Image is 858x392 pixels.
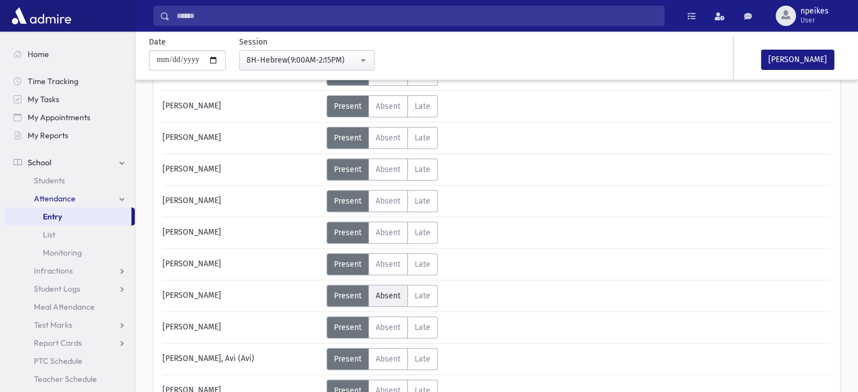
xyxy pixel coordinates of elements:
a: Test Marks [5,316,135,334]
div: [PERSON_NAME] [157,285,327,307]
span: Late [415,323,430,332]
label: Session [239,36,267,48]
span: Present [334,259,362,269]
div: AttTypes [327,285,438,307]
span: School [28,157,51,168]
a: Meal Attendance [5,298,135,316]
a: Students [5,171,135,190]
a: Infractions [5,262,135,280]
span: Late [415,259,430,269]
div: [PERSON_NAME] [157,190,327,212]
img: AdmirePro [9,5,74,27]
span: Absent [376,165,401,174]
input: Search [170,6,664,26]
label: Date [149,36,166,48]
div: AttTypes [327,253,438,275]
a: Report Cards [5,334,135,352]
span: Test Marks [34,320,72,330]
span: npeikes [800,7,829,16]
span: Report Cards [34,338,82,348]
a: Entry [5,208,131,226]
span: Late [415,291,430,301]
span: Absent [376,102,401,111]
span: Late [415,228,430,237]
span: Teacher Schedule [34,374,97,384]
span: Late [415,196,430,206]
span: My Reports [28,130,68,140]
span: Attendance [34,193,76,204]
span: PTC Schedule [34,356,82,366]
a: Home [5,45,135,63]
div: AttTypes [327,158,438,180]
a: Time Tracking [5,72,135,90]
div: AttTypes [327,127,438,149]
a: Monitoring [5,244,135,262]
span: Late [415,102,430,111]
span: My Tasks [28,94,59,104]
div: AttTypes [327,222,438,244]
span: Present [334,133,362,143]
div: [PERSON_NAME] [157,222,327,244]
div: AttTypes [327,316,438,338]
span: Present [334,323,362,332]
span: Monitoring [43,248,82,258]
span: Home [28,49,49,59]
span: Absent [376,196,401,206]
span: List [43,230,55,240]
span: Time Tracking [28,76,78,86]
div: [PERSON_NAME] [157,127,327,149]
div: 8H-Hebrew(9:00AM-2:15PM) [247,54,358,66]
span: Students [34,175,65,186]
a: My Reports [5,126,135,144]
span: Present [334,354,362,364]
span: Entry [43,212,62,222]
span: Absent [376,323,401,332]
div: [PERSON_NAME] [157,316,327,338]
span: Absent [376,228,401,237]
span: Absent [376,354,401,364]
div: [PERSON_NAME] [157,95,327,117]
a: Attendance [5,190,135,208]
span: Late [415,354,430,364]
span: Infractions [34,266,73,276]
span: Absent [376,291,401,301]
button: 8H-Hebrew(9:00AM-2:15PM) [239,50,375,71]
span: Meal Attendance [34,302,95,312]
a: My Appointments [5,108,135,126]
a: Student Logs [5,280,135,298]
a: PTC Schedule [5,352,135,370]
span: Present [334,102,362,111]
div: AttTypes [327,190,438,212]
span: Student Logs [34,284,80,294]
div: AttTypes [327,95,438,117]
a: School [5,153,135,171]
span: Present [334,291,362,301]
div: AttTypes [327,348,438,370]
a: List [5,226,135,244]
span: Present [334,196,362,206]
div: [PERSON_NAME] [157,158,327,180]
a: My Tasks [5,90,135,108]
span: Absent [376,259,401,269]
span: Present [334,165,362,174]
span: Late [415,165,430,174]
div: [PERSON_NAME], Avi (Avi) [157,348,327,370]
span: Present [334,228,362,237]
span: Absent [376,133,401,143]
a: Teacher Schedule [5,370,135,388]
div: [PERSON_NAME] [157,253,327,275]
button: [PERSON_NAME] [761,50,834,70]
span: My Appointments [28,112,90,122]
span: User [800,16,829,25]
span: Late [415,133,430,143]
